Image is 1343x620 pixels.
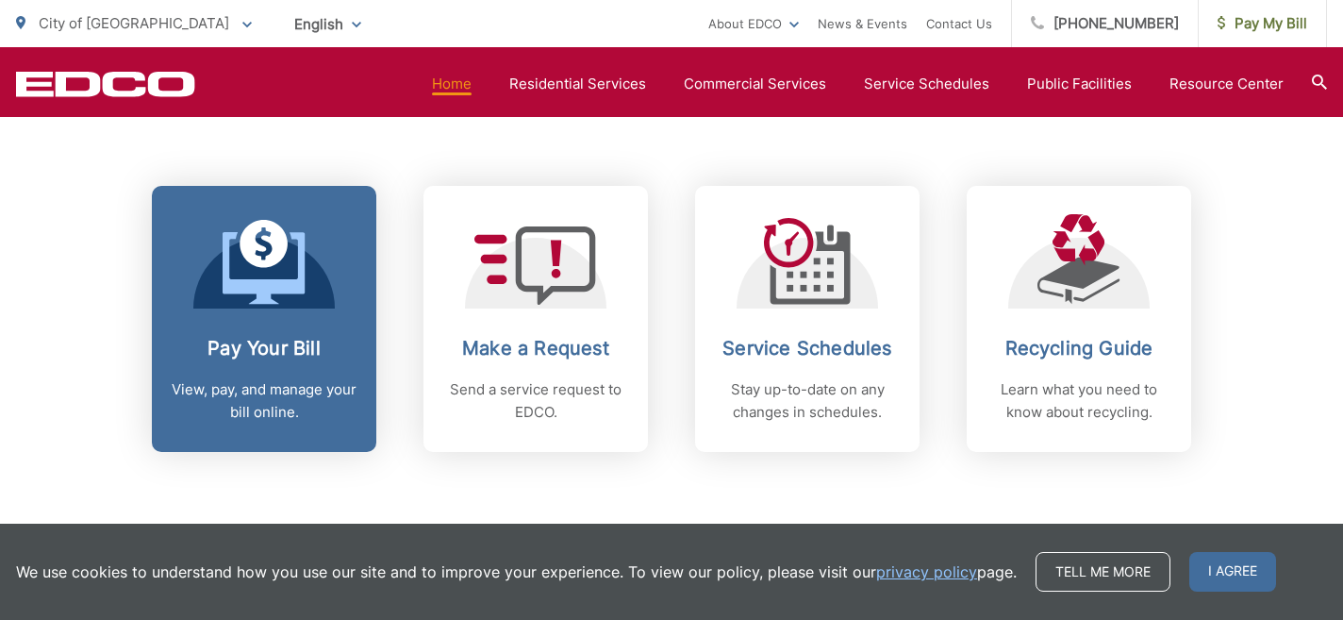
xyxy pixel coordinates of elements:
[967,186,1191,452] a: Recycling Guide Learn what you need to know about recycling.
[684,73,826,95] a: Commercial Services
[16,71,195,97] a: EDCD logo. Return to the homepage.
[16,561,1017,583] p: We use cookies to understand how you use our site and to improve your experience. To view our pol...
[509,73,646,95] a: Residential Services
[442,337,629,360] h2: Make a Request
[432,73,472,95] a: Home
[986,378,1172,424] p: Learn what you need to know about recycling.
[1218,12,1307,35] span: Pay My Bill
[39,14,229,32] span: City of [GEOGRAPHIC_DATA]
[926,12,992,35] a: Contact Us
[818,12,907,35] a: News & Events
[280,8,375,41] span: English
[442,378,629,424] p: Send a service request to EDCO.
[1027,73,1132,95] a: Public Facilities
[152,186,376,452] a: Pay Your Bill View, pay, and manage your bill online.
[714,337,901,360] h2: Service Schedules
[864,73,989,95] a: Service Schedules
[714,378,901,424] p: Stay up-to-date on any changes in schedules.
[1169,73,1284,95] a: Resource Center
[423,186,648,452] a: Make a Request Send a service request to EDCO.
[876,561,977,583] a: privacy policy
[708,12,799,35] a: About EDCO
[1036,552,1170,592] a: Tell me more
[1189,552,1276,592] span: I agree
[171,337,357,360] h2: Pay Your Bill
[986,337,1172,360] h2: Recycling Guide
[695,186,920,452] a: Service Schedules Stay up-to-date on any changes in schedules.
[171,378,357,424] p: View, pay, and manage your bill online.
